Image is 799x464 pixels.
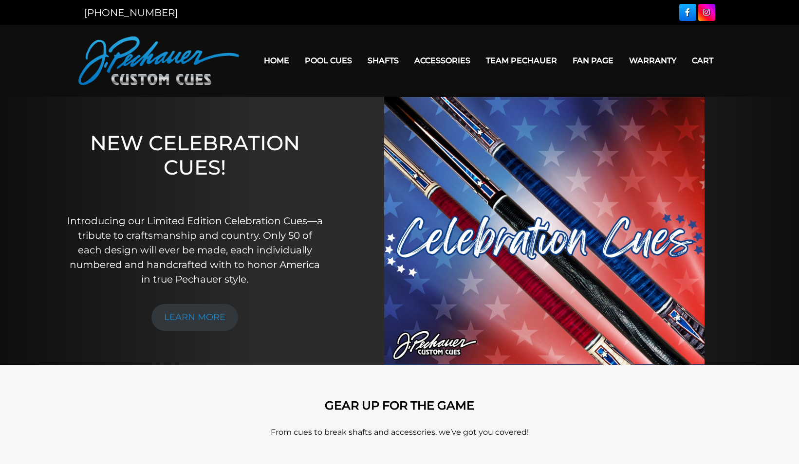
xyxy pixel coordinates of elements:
[621,48,684,73] a: Warranty
[151,304,238,331] a: LEARN MORE
[78,36,239,85] img: Pechauer Custom Cues
[256,48,297,73] a: Home
[297,48,360,73] a: Pool Cues
[407,48,478,73] a: Accessories
[325,398,474,412] strong: GEAR UP FOR THE GAME
[360,48,407,73] a: Shafts
[65,131,325,200] h1: NEW CELEBRATION CUES!
[478,48,565,73] a: Team Pechauer
[84,7,178,18] a: [PHONE_NUMBER]
[565,48,621,73] a: Fan Page
[684,48,721,73] a: Cart
[122,427,677,438] p: From cues to break shafts and accessories, we’ve got you covered!
[65,214,325,286] p: Introducing our Limited Edition Celebration Cues—a tribute to craftsmanship and country. Only 50 ...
